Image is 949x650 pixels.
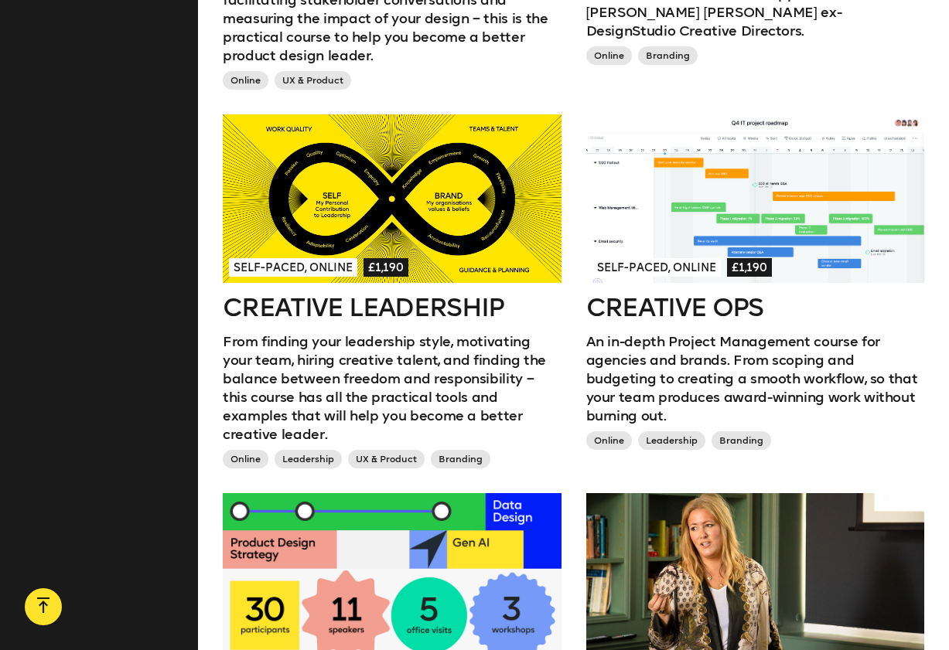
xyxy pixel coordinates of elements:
[586,431,632,450] span: Online
[431,450,490,468] span: Branding
[275,71,351,90] span: UX & Product
[592,258,721,277] span: Self-paced, Online
[586,332,925,425] p: An in-depth Project Management course for agencies and brands. From scoping and budgeting to crea...
[638,431,705,450] span: Leadership
[229,258,357,277] span: Self-paced, Online
[223,295,562,320] h2: Creative Leadership
[223,114,562,475] a: Self-paced, Online£1,190Creative LeadershipFrom finding your leadership style, motivating your te...
[348,450,425,468] span: UX & Product
[586,295,925,320] h2: Creative Ops
[275,450,342,468] span: Leadership
[223,332,562,444] p: From finding your leadership style, motivating your team, hiring creative talent, and finding the...
[712,431,771,450] span: Branding
[586,46,632,65] span: Online
[727,258,772,277] span: £1,190
[638,46,698,65] span: Branding
[364,258,408,277] span: £1,190
[223,71,268,90] span: Online
[223,450,268,468] span: Online
[586,114,925,457] a: Self-paced, Online£1,190Creative OpsAn in-depth Project Management course for agencies and brands...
